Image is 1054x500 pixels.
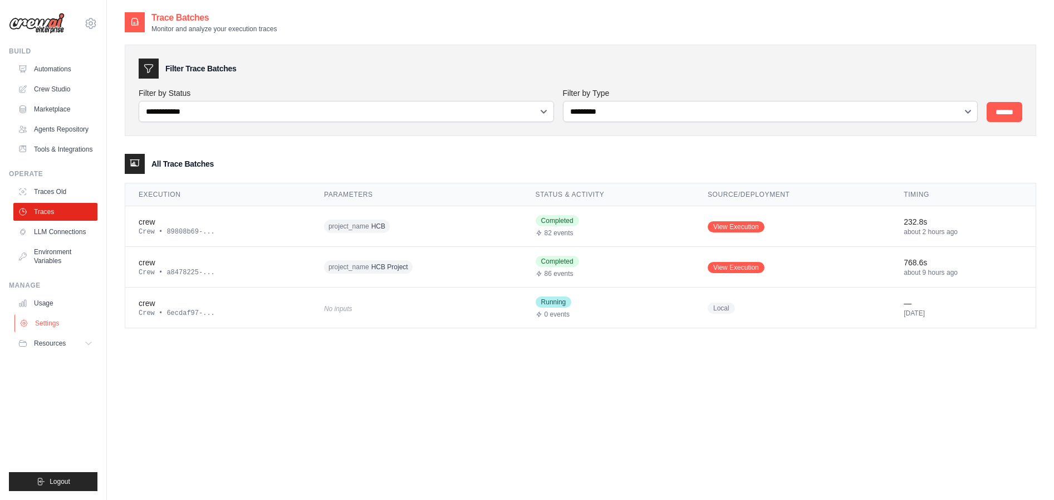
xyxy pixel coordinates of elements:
div: about 2 hours ago [904,227,1022,236]
div: crew [139,298,297,309]
label: Filter by Status [139,88,554,99]
span: project_name [329,222,369,231]
span: No inputs [324,305,352,313]
p: Monitor and analyze your execution traces [151,25,277,33]
a: Agents Repository [13,120,97,138]
a: Automations [13,60,97,78]
th: Parameters [311,183,522,206]
div: project_name: HCB Project [324,259,509,276]
span: HCB [371,222,385,231]
h3: Filter Trace Batches [165,63,236,74]
button: Resources [13,334,97,352]
span: 86 events [545,269,573,278]
div: 768.6s [904,257,1022,268]
div: crew [139,216,297,227]
h2: Trace Batches [151,11,277,25]
span: HCB Project [371,263,408,271]
span: Completed [536,215,579,226]
div: about 9 hours ago [904,268,1022,277]
a: Settings [14,314,99,332]
div: Crew • 6ecdaf97-... [139,309,297,318]
a: Traces Old [13,183,97,201]
th: Timing [890,183,1036,206]
div: Build [9,47,97,56]
a: Environment Variables [13,243,97,270]
div: Crew • a8478225-... [139,268,297,277]
span: 82 events [545,229,573,237]
div: Operate [9,169,97,178]
th: Execution [125,183,311,206]
span: project_name [329,263,369,271]
div: Manage [9,281,97,290]
div: No inputs [324,300,509,315]
a: Crew Studio [13,80,97,98]
tr: View details for crew execution [125,288,1036,328]
span: Running [536,297,572,308]
span: Resources [34,339,66,348]
tr: View details for crew execution [125,206,1036,247]
span: Logout [50,477,70,486]
a: Tools & Integrations [13,140,97,158]
a: Usage [13,294,97,312]
a: Marketplace [13,100,97,118]
img: Logo [9,13,65,34]
div: 232.8s [904,216,1022,227]
h3: All Trace Batches [151,158,214,169]
div: crew [139,257,297,268]
a: View Execution [708,221,764,232]
span: Completed [536,256,579,267]
th: Source/Deployment [694,183,890,206]
span: 0 events [545,310,570,319]
div: project_name: HCB [324,218,509,235]
tr: View details for crew execution [125,247,1036,288]
div: [DATE] [904,309,1022,318]
span: Local [708,303,735,314]
button: Logout [9,472,97,491]
th: Status & Activity [522,183,694,206]
a: Traces [13,203,97,221]
a: View Execution [708,262,764,273]
div: Crew • 89808b69-... [139,227,297,236]
div: — [904,298,1022,309]
label: Filter by Type [563,88,978,99]
a: LLM Connections [13,223,97,241]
